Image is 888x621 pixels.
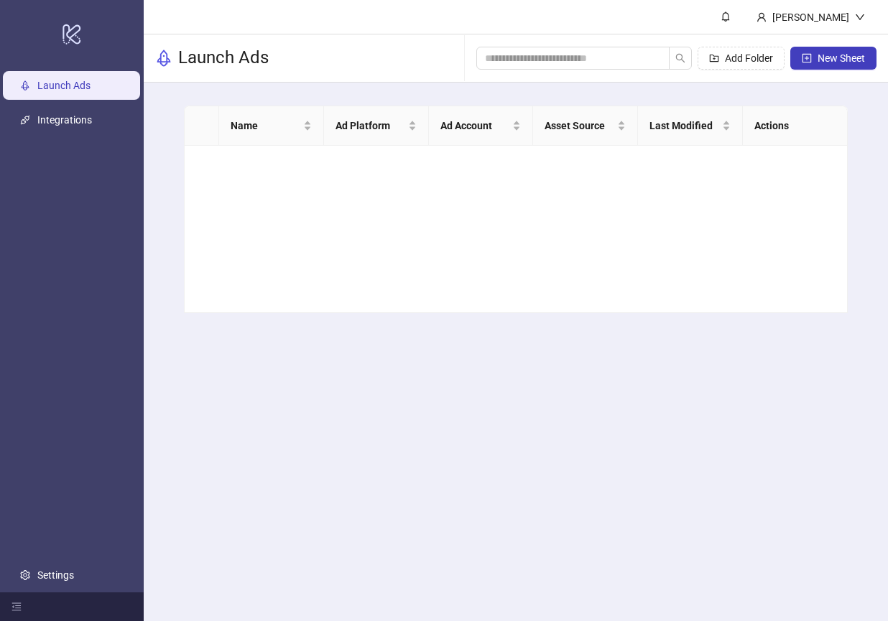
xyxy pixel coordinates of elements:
span: Add Folder [725,52,773,64]
th: Ad Account [429,106,534,146]
span: Name [231,118,300,134]
span: folder-add [709,53,719,63]
span: Ad Platform [336,118,405,134]
span: Last Modified [649,118,719,134]
th: Ad Platform [324,106,429,146]
span: Ad Account [440,118,510,134]
a: Integrations [37,114,92,126]
span: Asset Source [545,118,614,134]
a: Launch Ads [37,80,91,91]
span: search [675,53,685,63]
div: [PERSON_NAME] [767,9,855,25]
span: menu-fold [11,602,22,612]
th: Last Modified [638,106,743,146]
th: Name [219,106,324,146]
h3: Launch Ads [178,47,269,70]
span: rocket [155,50,172,67]
a: Settings [37,569,74,581]
span: down [855,12,865,22]
th: Asset Source [533,106,638,146]
span: plus-square [802,53,812,63]
button: New Sheet [790,47,877,70]
button: Add Folder [698,47,785,70]
span: New Sheet [818,52,865,64]
th: Actions [743,106,848,146]
span: user [757,12,767,22]
span: bell [721,11,731,22]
